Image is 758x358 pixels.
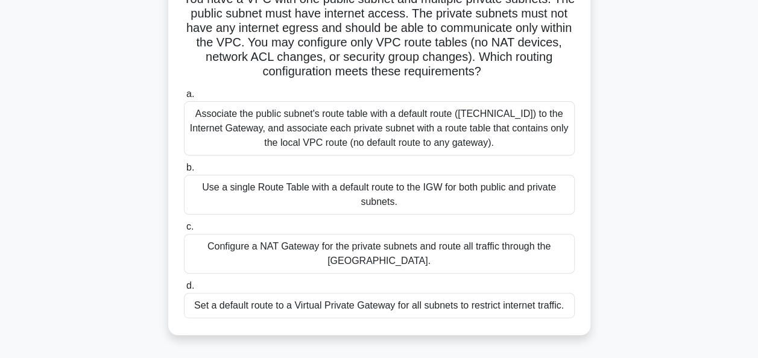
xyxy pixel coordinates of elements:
[186,221,194,231] span: c.
[186,89,194,99] span: a.
[184,234,575,274] div: Configure a NAT Gateway for the private subnets and route all traffic through the [GEOGRAPHIC_DATA].
[184,293,575,318] div: Set a default route to a Virtual Private Gateway for all subnets to restrict internet traffic.
[186,162,194,172] span: b.
[186,280,194,290] span: d.
[184,175,575,215] div: Use a single Route Table with a default route to the IGW for both public and private subnets.
[184,101,575,155] div: Associate the public subnet's route table with a default route ([TECHNICAL_ID]) to the Internet G...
